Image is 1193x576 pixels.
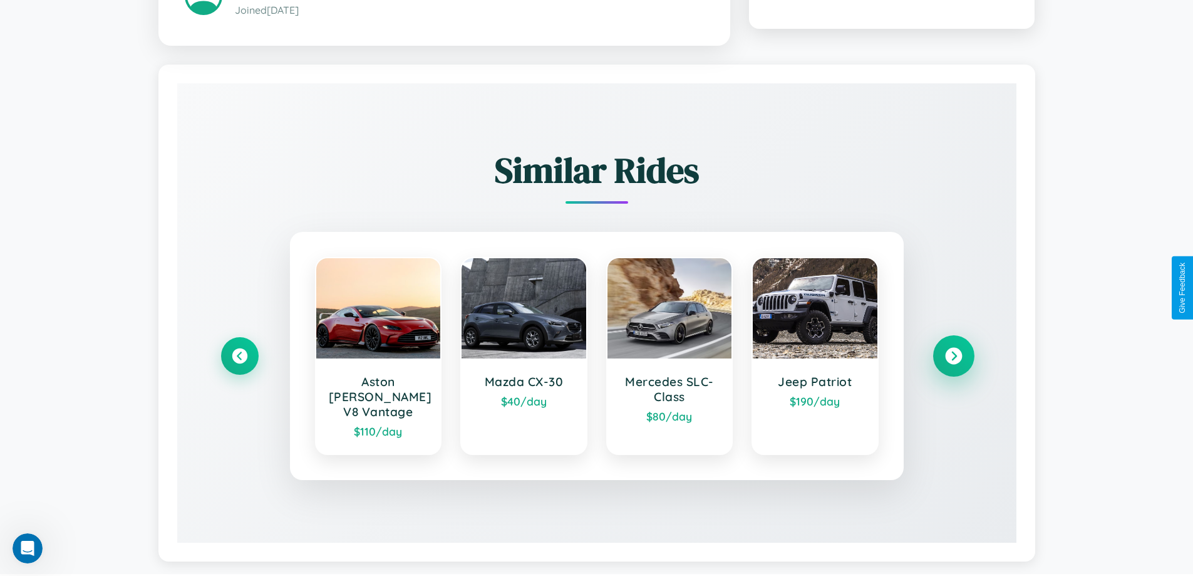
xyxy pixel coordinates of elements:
iframe: Intercom live chat [13,533,43,563]
a: Mercedes SLC-Class$80/day [606,257,733,455]
p: Joined [DATE] [235,1,704,19]
h3: Jeep Patriot [765,374,865,389]
h3: Mazda CX-30 [474,374,574,389]
div: $ 110 /day [329,424,428,438]
a: Jeep Patriot$190/day [751,257,879,455]
div: $ 80 /day [620,409,720,423]
div: $ 190 /day [765,394,865,408]
h2: Similar Rides [221,146,973,194]
h3: Aston [PERSON_NAME] V8 Vantage [329,374,428,419]
div: $ 40 /day [474,394,574,408]
a: Aston [PERSON_NAME] V8 Vantage$110/day [315,257,442,455]
div: Give Feedback [1178,263,1187,313]
a: Mazda CX-30$40/day [460,257,587,455]
h3: Mercedes SLC-Class [620,374,720,404]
